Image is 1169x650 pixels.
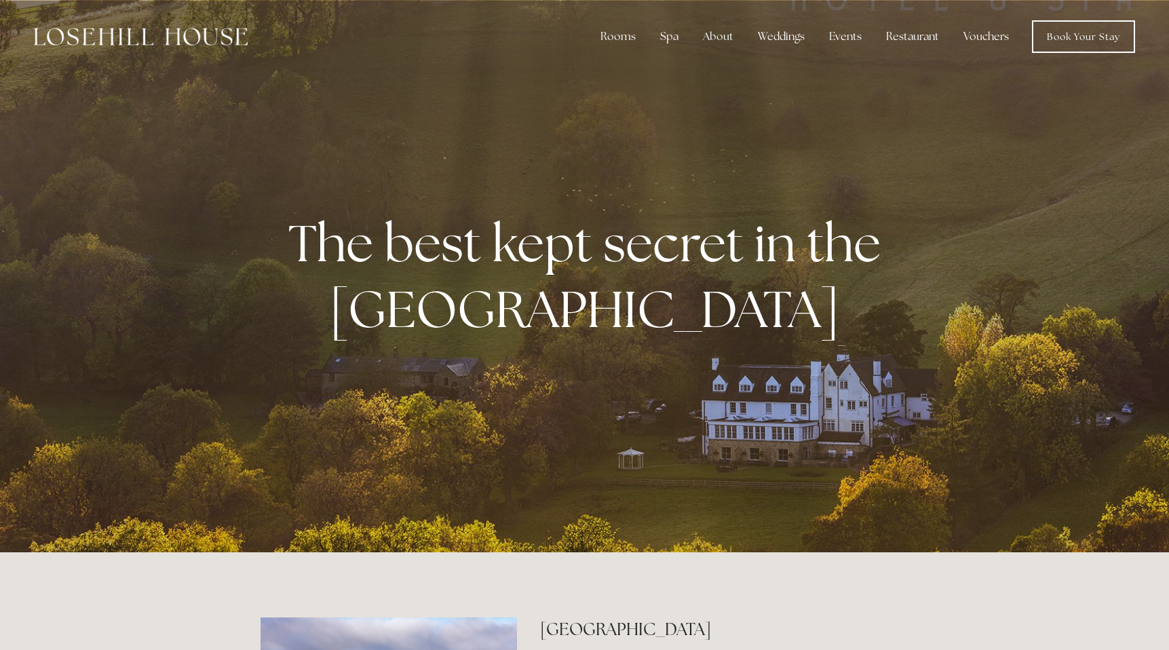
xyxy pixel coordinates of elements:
div: Weddings [747,23,816,50]
h2: [GEOGRAPHIC_DATA] [540,617,908,641]
div: Spa [649,23,689,50]
div: Restaurant [875,23,950,50]
strong: The best kept secret in the [GEOGRAPHIC_DATA] [288,210,892,343]
div: Rooms [590,23,647,50]
div: Events [818,23,873,50]
a: Book Your Stay [1032,20,1135,53]
img: Losehill House [34,28,248,45]
div: About [692,23,744,50]
a: Vouchers [953,23,1020,50]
